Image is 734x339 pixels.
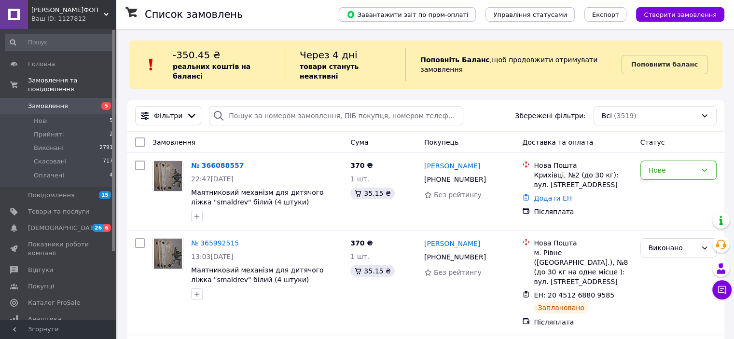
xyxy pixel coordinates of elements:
[493,11,567,18] span: Управління статусами
[649,243,697,253] div: Виконано
[152,238,183,269] a: Фото товару
[712,280,732,299] button: Чат з покупцем
[534,170,632,190] div: Крихівці, №2 (до 30 кг): вул. [STREET_ADDRESS]
[350,162,373,169] span: 370 ₴
[602,111,612,121] span: Всі
[434,269,482,276] span: Без рейтингу
[191,175,234,183] span: 22:47[DATE]
[350,265,394,277] div: 35.15 ₴
[103,224,111,232] span: 6
[300,49,358,61] span: Через 4 дні
[424,239,480,248] a: [PERSON_NAME]
[350,138,368,146] span: Cума
[144,57,158,72] img: :exclamation:
[110,117,113,125] span: 5
[103,157,113,166] span: 717
[405,48,621,81] div: , щоб продовжити отримувати замовлення
[31,14,116,23] div: Ваш ID: 1127812
[28,240,89,258] span: Показники роботи компанії
[614,112,637,120] span: (3519)
[644,11,717,18] span: Створити замовлення
[534,238,632,248] div: Нова Пошта
[152,161,183,191] a: Фото товару
[154,111,182,121] span: Фільтри
[350,188,394,199] div: 35.15 ₴
[34,130,64,139] span: Прийняті
[191,253,234,260] span: 13:03[DATE]
[422,250,488,264] div: [PHONE_NUMBER]
[191,162,244,169] a: № 366088557
[424,138,458,146] span: Покупець
[31,6,104,14] span: Мальченко І.П.ФОП
[534,302,588,313] div: Заплановано
[154,161,182,191] img: Фото товару
[534,207,632,217] div: Післяплата
[592,11,619,18] span: Експорт
[110,130,113,139] span: 2
[5,34,114,51] input: Пошук
[145,9,243,20] h1: Список замовлень
[191,266,324,284] a: Маятниковий механізм для дитячого ліжка "smaldrev" білий (4 штуки)
[34,117,48,125] span: Нові
[420,56,490,64] b: Поповніть Баланс
[154,239,182,269] img: Фото товару
[300,63,359,80] b: товари стануть неактивні
[28,266,53,274] span: Відгуки
[534,291,614,299] span: ЕН: 20 4512 6880 9585
[34,171,64,180] span: Оплачені
[485,7,575,22] button: Управління статусами
[152,138,195,146] span: Замовлення
[28,191,75,200] span: Повідомлення
[99,144,113,152] span: 2791
[173,49,221,61] span: -350.45 ₴
[640,138,665,146] span: Статус
[422,173,488,186] div: [PHONE_NUMBER]
[28,76,116,94] span: Замовлення та повідомлення
[34,144,64,152] span: Виконані
[534,194,572,202] a: Додати ЕН
[101,102,111,110] span: 5
[191,189,324,206] a: Маятниковий механізм для дитячого ліжка "smaldrev" білий (4 штуки)
[534,317,632,327] div: Післяплата
[28,315,61,324] span: Аналітика
[339,7,476,22] button: Завантажити звіт по пром-оплаті
[173,63,250,80] b: реальних коштів на балансі
[28,102,68,110] span: Замовлення
[534,248,632,286] div: м. Рівне ([GEOGRAPHIC_DATA].), №8 (до 30 кг на одне місце ): вул. [STREET_ADDRESS]
[28,298,80,307] span: Каталог ProSale
[515,111,585,121] span: Збережені фільтри:
[631,61,698,68] b: Поповнити баланс
[350,239,373,247] span: 370 ₴
[28,282,54,291] span: Покупці
[649,165,697,176] div: Нове
[110,171,113,180] span: 4
[621,55,708,74] a: Поповнити баланс
[191,239,239,247] a: № 365992515
[99,191,111,199] span: 15
[28,224,99,232] span: [DEMOGRAPHIC_DATA]
[28,207,89,216] span: Товари та послуги
[28,60,55,68] span: Головна
[584,7,627,22] button: Експорт
[350,175,369,183] span: 1 шт.
[350,253,369,260] span: 1 шт.
[346,10,468,19] span: Завантажити звіт по пром-оплаті
[636,7,724,22] button: Створити замовлення
[626,10,724,18] a: Створити замовлення
[434,191,482,199] span: Без рейтингу
[92,224,103,232] span: 26
[34,157,67,166] span: Скасовані
[209,106,463,125] input: Пошук за номером замовлення, ПІБ покупця, номером телефону, Email, номером накладної
[522,138,593,146] span: Доставка та оплата
[424,161,480,171] a: [PERSON_NAME]
[534,161,632,170] div: Нова Пошта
